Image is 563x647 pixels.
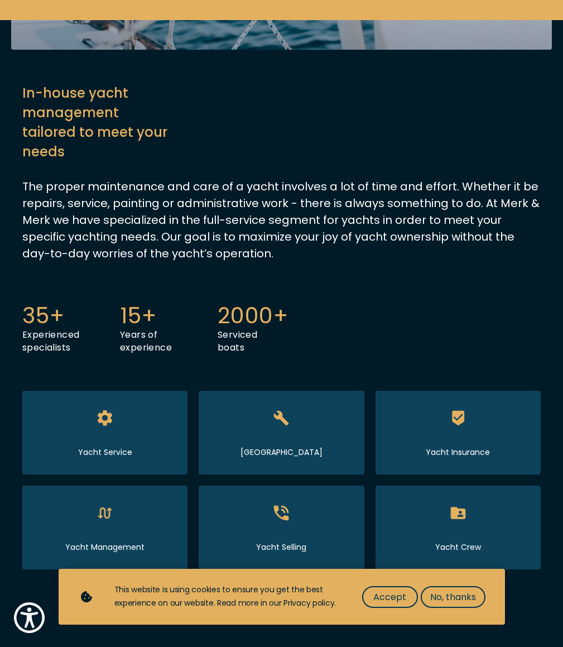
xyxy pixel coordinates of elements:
span: 35+ [22,302,78,329]
button: Yacht Service [22,391,187,475]
button: Accept [362,586,418,608]
span: Yacht Crew [435,541,481,553]
button: Yacht Insurance [376,391,541,475]
span: Years of experience [120,328,172,353]
button: [GEOGRAPHIC_DATA] [199,391,364,475]
p: In-house yacht management tailored to meet your needs [22,83,173,161]
button: Yacht Management [22,486,187,569]
button: Yacht Crew [376,486,541,569]
span: Yacht Management [65,541,145,553]
button: No, thanks [421,586,485,608]
span: Yacht Insurance [426,447,490,458]
div: This website is using cookies to ensure you get the best experience on our website. Read more in ... [114,583,340,610]
button: Show Accessibility Preferences [11,600,47,636]
span: [GEOGRAPHIC_DATA] [240,447,323,458]
span: Accept [373,590,406,604]
span: Serviced boats [218,328,257,353]
a: Privacy policy [283,597,334,608]
span: Yacht Selling [256,541,306,553]
div: The proper maintenance and care of a yacht involves a lot of time and effort. Whether it be repai... [22,178,541,262]
span: Yacht Service [78,447,132,458]
span: 2000+ [218,302,273,329]
span: Experienced specialists [22,328,79,353]
button: Yacht Selling [199,486,364,569]
span: 15+ [120,302,176,329]
span: No, thanks [430,590,476,604]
